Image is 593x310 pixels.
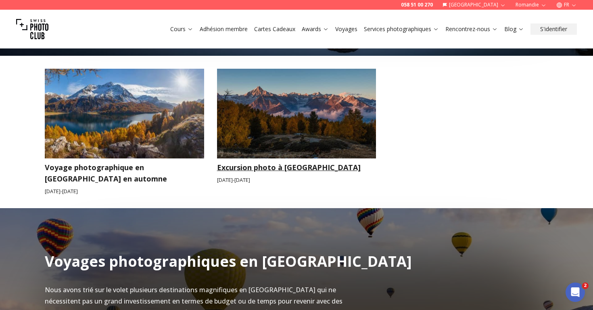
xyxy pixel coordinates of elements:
[302,25,329,33] a: Awards
[45,253,412,270] h2: Voyages photographiques en [GEOGRAPHIC_DATA]
[501,23,527,35] button: Blog
[582,283,589,289] span: 2
[254,25,295,33] a: Cartes Cadeaux
[200,25,248,33] a: Adhésion membre
[167,23,196,35] button: Cours
[299,23,332,35] button: Awards
[361,23,442,35] button: Services photographiques
[566,283,585,302] iframe: Intercom live chat
[37,64,212,163] img: Voyage photographique en Engadine en automne
[45,69,204,195] a: Voyage photographique en Engadine en automneVoyage photographique en [GEOGRAPHIC_DATA] en automne...
[364,25,439,33] a: Services photographiques
[45,188,204,195] small: [DATE] - [DATE]
[504,25,524,33] a: Blog
[251,23,299,35] button: Cartes Cadeaux
[45,162,204,184] h3: Voyage photographique en [GEOGRAPHIC_DATA] en automne
[196,23,251,35] button: Adhésion membre
[217,69,376,195] a: Excursion photo à MattertalExcursion photo à [GEOGRAPHIC_DATA][DATE]-[DATE]
[530,23,577,35] button: S'identifier
[217,162,376,173] h3: Excursion photo à [GEOGRAPHIC_DATA]
[401,2,433,8] a: 058 51 00 270
[16,13,48,45] img: Swiss photo club
[445,25,498,33] a: Rencontrez-nous
[217,176,376,184] small: [DATE] - [DATE]
[332,23,361,35] button: Voyages
[442,23,501,35] button: Rencontrez-nous
[217,69,376,158] img: Excursion photo à Mattertal
[335,25,357,33] a: Voyages
[170,25,193,33] a: Cours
